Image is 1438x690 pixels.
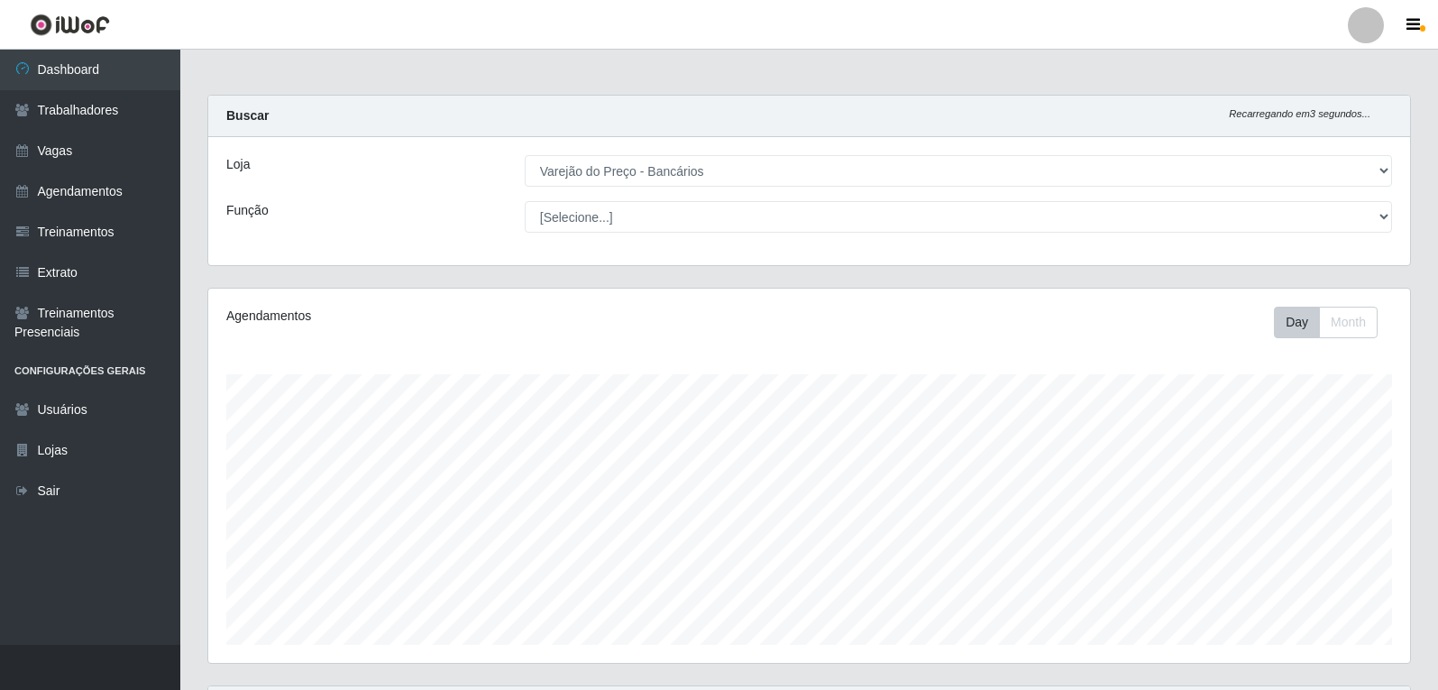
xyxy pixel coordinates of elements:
[1274,307,1320,338] button: Day
[1229,108,1370,119] i: Recarregando em 3 segundos...
[1274,307,1392,338] div: Toolbar with button groups
[30,14,110,36] img: CoreUI Logo
[226,155,250,174] label: Loja
[226,201,269,220] label: Função
[226,307,696,326] div: Agendamentos
[1274,307,1378,338] div: First group
[226,108,269,123] strong: Buscar
[1319,307,1378,338] button: Month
